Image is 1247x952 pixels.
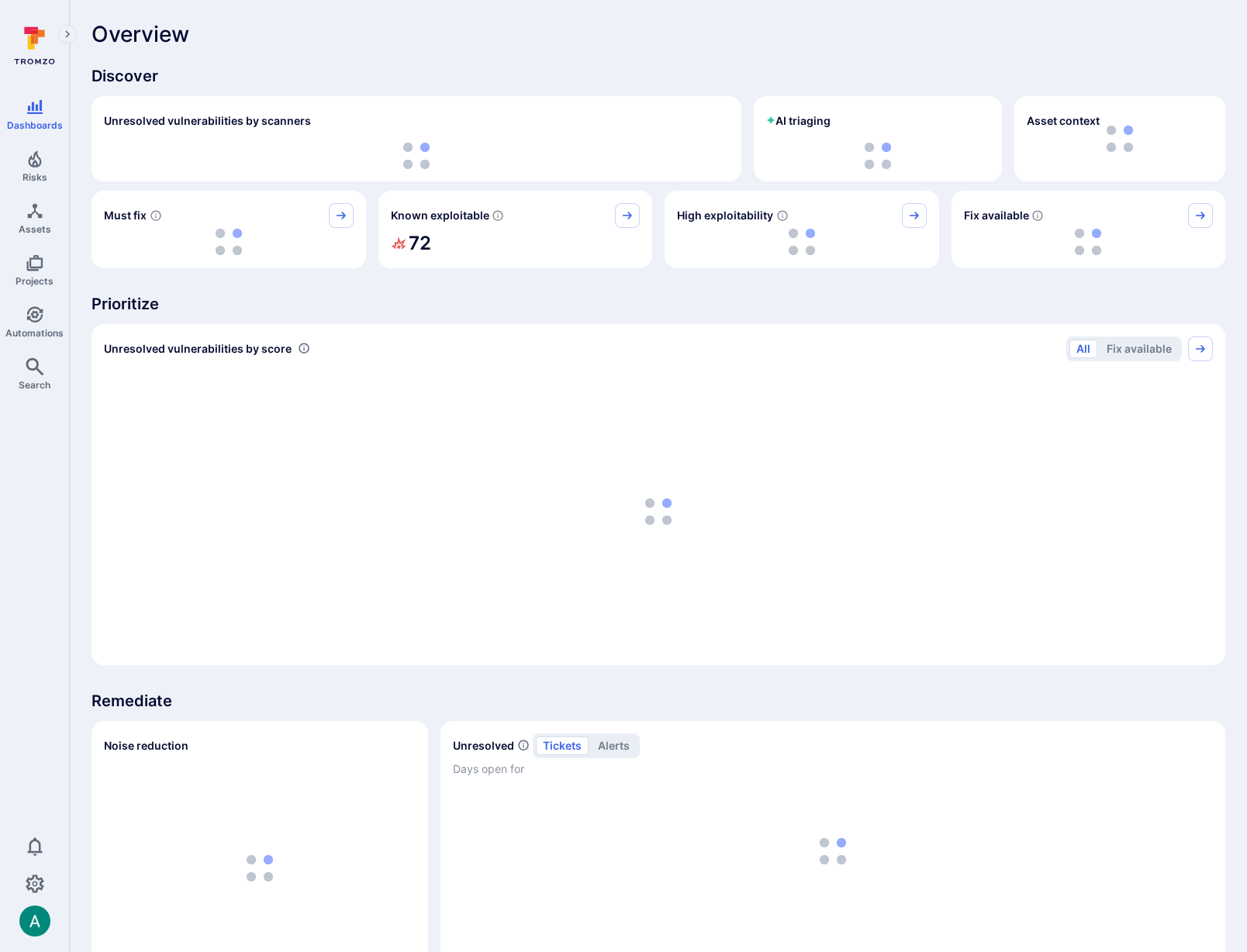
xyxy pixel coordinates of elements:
img: Loading... [865,143,891,169]
h2: AI triaging [766,113,831,129]
h2: 72 [409,228,431,259]
span: Search [19,379,50,391]
span: Automations [5,327,64,339]
span: Assets [19,223,51,235]
button: Fix available [1100,340,1179,358]
svg: EPSS score ≥ 0.7 [776,209,789,222]
button: All [1069,340,1097,358]
span: Asset context [1027,113,1100,129]
h2: Unresolved vulnerabilities by scanners [104,113,311,129]
svg: Risk score >=40 , missed SLA [150,209,162,222]
i: Expand navigation menu [62,28,73,41]
h2: Unresolved [453,738,514,754]
img: Loading... [247,855,273,881]
div: loading spinner [766,143,990,169]
span: Number of unresolved items by priority and days open [517,737,530,754]
div: loading spinner [677,228,927,256]
div: Arjan Dehar [19,905,50,936]
img: Loading... [403,143,430,169]
span: Unresolved vulnerabilities by score [104,341,292,357]
div: loading spinner [104,143,729,169]
button: alerts [591,736,637,755]
div: High exploitability [665,191,939,268]
svg: Vulnerabilities with fix available [1031,209,1044,222]
img: Loading... [1075,229,1101,255]
div: loading spinner [104,371,1213,653]
div: Fix available [952,191,1226,268]
div: loading spinner [104,228,354,256]
div: Number of vulnerabilities in status 'Open' 'Triaged' and 'In process' grouped by score [298,340,310,357]
span: Discover [92,65,1225,87]
img: Loading... [645,498,672,525]
svg: Confirmed exploitable by KEV [492,209,504,222]
span: Days open for [453,761,1213,777]
button: tickets [536,736,589,755]
span: Known exploitable [391,208,489,223]
span: Projects [16,275,54,287]
span: Fix available [964,208,1029,223]
span: High exploitability [677,208,773,223]
span: Overview [92,22,189,47]
div: Known exploitable [378,191,653,268]
img: Loading... [216,229,242,255]
img: Loading... [789,229,815,255]
span: Prioritize [92,293,1225,315]
button: Expand navigation menu [58,25,77,43]
div: loading spinner [964,228,1214,256]
div: Must fix [92,191,366,268]
span: Dashboards [7,119,63,131]
span: Must fix [104,208,147,223]
span: Risks [22,171,47,183]
span: Noise reduction [104,739,188,752]
img: ACg8ocLSa5mPYBaXNx3eFu_EmspyJX0laNWN7cXOFirfQ7srZveEpg=s96-c [19,905,50,936]
span: Remediate [92,690,1225,712]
